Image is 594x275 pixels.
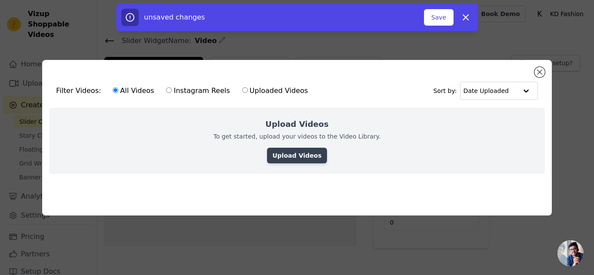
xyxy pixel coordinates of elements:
label: Instagram Reels [166,85,230,96]
a: Open chat [557,240,584,266]
h2: Upload Videos [265,118,328,130]
a: Upload Videos [267,148,327,163]
div: Sort by: [433,82,538,100]
label: Uploaded Videos [242,85,308,96]
span: unsaved changes [144,13,205,21]
p: To get started, upload your videos to the Video Library. [214,132,381,141]
label: All Videos [112,85,154,96]
div: Filter Videos: [56,81,313,101]
button: Close modal [534,67,545,77]
button: Save [424,9,454,26]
